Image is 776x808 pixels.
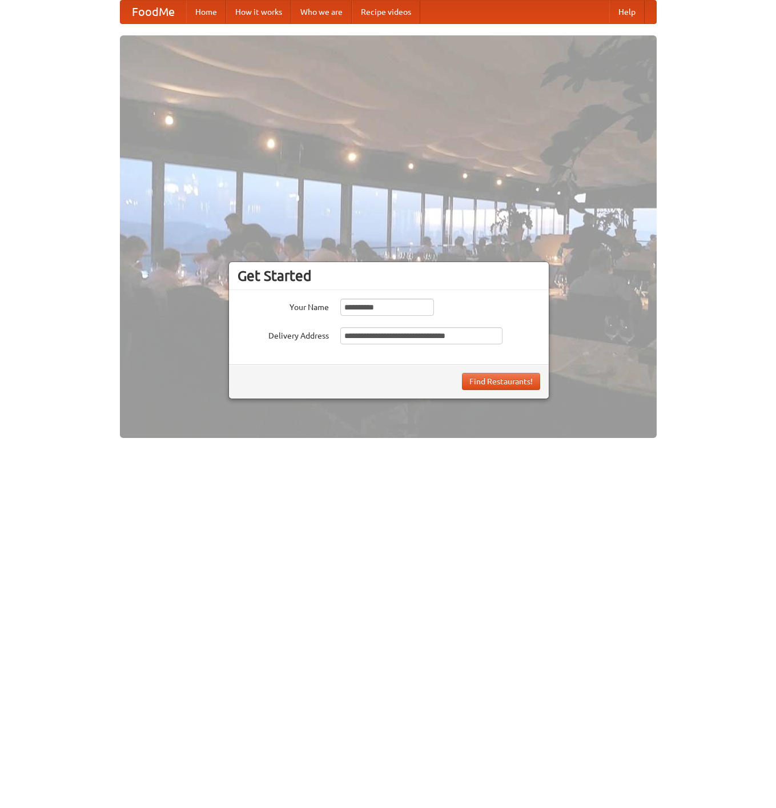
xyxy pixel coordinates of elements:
a: How it works [226,1,291,23]
label: Your Name [238,299,329,313]
a: FoodMe [120,1,186,23]
button: Find Restaurants! [462,373,540,390]
h3: Get Started [238,267,540,284]
a: Recipe videos [352,1,420,23]
a: Who we are [291,1,352,23]
a: Help [609,1,645,23]
label: Delivery Address [238,327,329,341]
a: Home [186,1,226,23]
